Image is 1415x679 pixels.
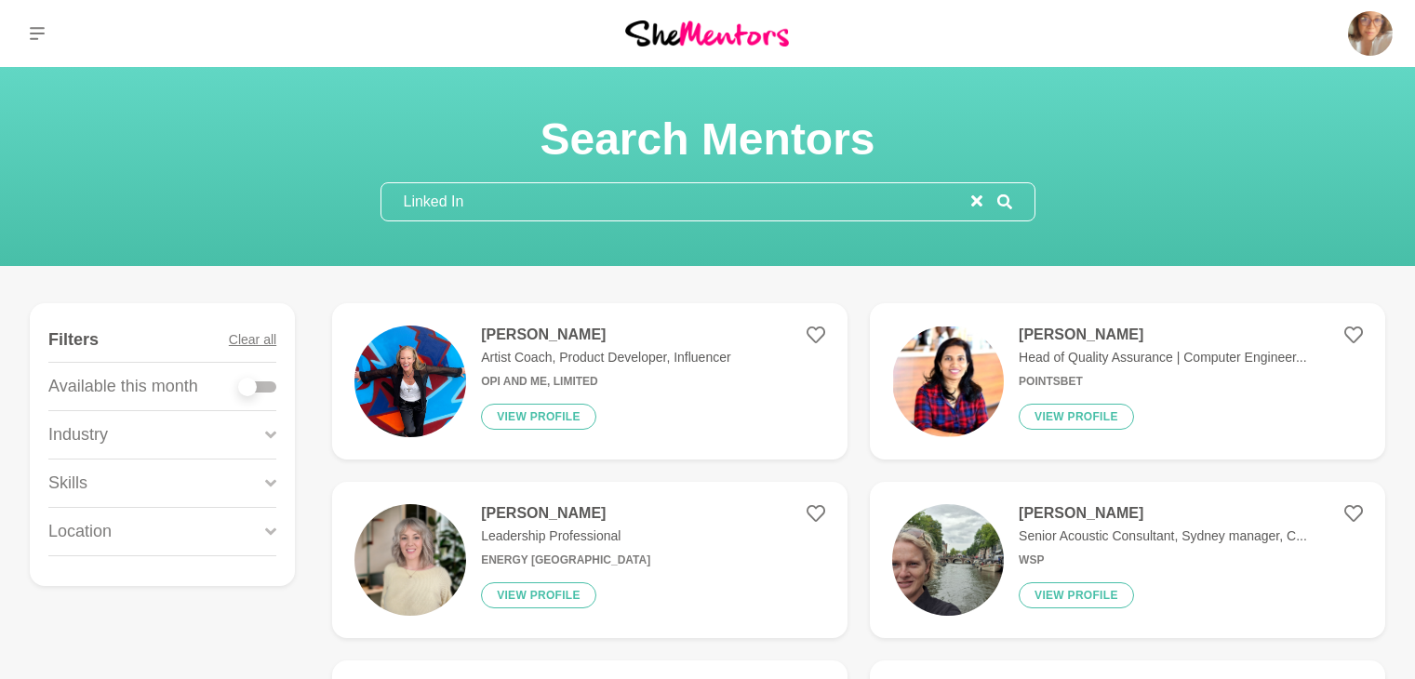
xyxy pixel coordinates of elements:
[481,404,596,430] button: View profile
[481,553,650,567] h6: Energy [GEOGRAPHIC_DATA]
[332,303,848,459] a: [PERSON_NAME]Artist Coach, Product Developer, InfluencerOpi and Me, LimitedView profile
[870,303,1385,459] a: [PERSON_NAME]Head of Quality Assurance | Computer Engineer...PointsBetView profile
[481,326,730,344] h4: [PERSON_NAME]
[48,519,112,544] p: Location
[1019,326,1306,344] h4: [PERSON_NAME]
[1019,553,1307,567] h6: WSP
[48,422,108,447] p: Industry
[481,582,596,608] button: View profile
[332,482,848,638] a: [PERSON_NAME]Leadership ProfessionalEnergy [GEOGRAPHIC_DATA]View profile
[48,471,87,496] p: Skills
[892,504,1004,616] img: 53eecda49b44b0fa5c7e4658e3c88a9a3d7fca2b-3264x2448.jpg
[1348,11,1393,56] img: Starz
[48,374,198,399] p: Available this month
[892,326,1004,437] img: 59f335efb65c6b3f8f0c6c54719329a70c1332df-242x243.png
[229,318,276,362] button: Clear all
[1019,526,1307,546] p: Senior Acoustic Consultant, Sydney manager, C...
[381,183,971,220] input: Search mentors
[481,526,650,546] p: Leadership Professional
[1019,375,1306,389] h6: PointsBet
[1019,582,1134,608] button: View profile
[481,504,650,523] h4: [PERSON_NAME]
[1019,404,1134,430] button: View profile
[48,329,99,351] h4: Filters
[1019,348,1306,367] p: Head of Quality Assurance | Computer Engineer...
[870,482,1385,638] a: [PERSON_NAME]Senior Acoustic Consultant, Sydney manager, C...WSPView profile
[1019,504,1307,523] h4: [PERSON_NAME]
[625,20,789,46] img: She Mentors Logo
[380,112,1035,167] h1: Search Mentors
[354,504,466,616] img: a90f11dee5e7e5e4073b1cd7a324e94f13224cf0-2057x2115.jpg
[354,326,466,437] img: 2a76340dce396ddd96b6fccca1c91324f8479a71-2025x1770.jpg
[481,348,730,367] p: Artist Coach, Product Developer, Influencer
[481,375,730,389] h6: Opi and Me, Limited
